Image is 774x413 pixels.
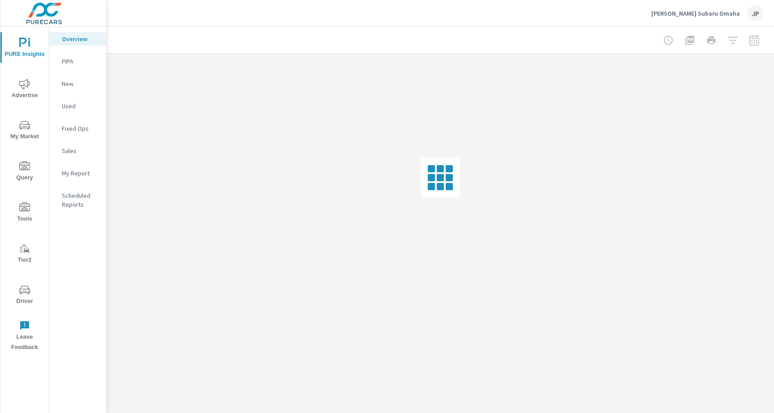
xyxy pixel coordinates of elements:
p: Fixed Ops [62,124,99,133]
div: Fixed Ops [49,122,106,135]
div: Used [49,99,106,113]
p: My Report [62,169,99,178]
span: Tier2 [3,243,46,265]
span: Advertise [3,79,46,101]
p: [PERSON_NAME] Subaru Omaha [651,9,740,17]
span: Query [3,161,46,183]
div: nav menu [0,27,49,356]
p: Overview [62,34,99,43]
div: My Report [49,166,106,180]
span: My Market [3,120,46,142]
div: PIPA [49,55,106,68]
span: Tools [3,202,46,224]
p: PIPA [62,57,99,66]
div: JP [747,5,763,21]
p: Sales [62,146,99,155]
span: Leave Feedback [3,320,46,353]
span: PURE Insights [3,38,46,60]
p: Scheduled Reports [62,191,99,209]
div: Scheduled Reports [49,189,106,211]
p: New [62,79,99,88]
p: Used [62,102,99,111]
span: Driver [3,285,46,307]
div: New [49,77,106,90]
div: Sales [49,144,106,158]
div: Overview [49,32,106,46]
